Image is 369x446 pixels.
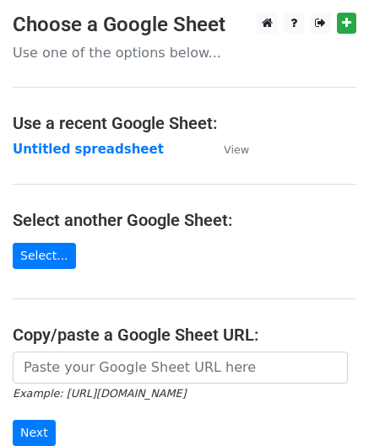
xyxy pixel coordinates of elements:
a: View [207,142,249,157]
h3: Choose a Google Sheet [13,13,356,37]
input: Next [13,420,56,446]
a: Select... [13,243,76,269]
h4: Select another Google Sheet: [13,210,356,230]
input: Paste your Google Sheet URL here [13,352,348,384]
h4: Copy/paste a Google Sheet URL: [13,325,356,345]
p: Use one of the options below... [13,44,356,62]
small: Example: [URL][DOMAIN_NAME] [13,387,186,400]
h4: Use a recent Google Sheet: [13,113,356,133]
small: View [224,143,249,156]
a: Untitled spreadsheet [13,142,164,157]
